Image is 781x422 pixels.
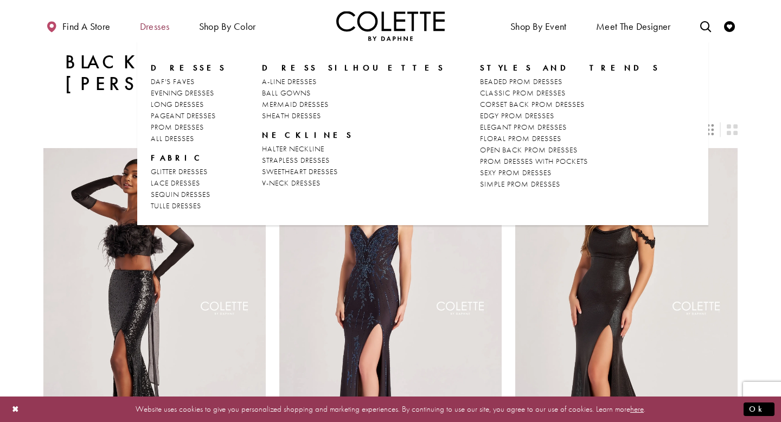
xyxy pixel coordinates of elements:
[262,110,445,122] a: SHEATH DRESSES
[336,11,445,41] a: Visit Home Page
[65,52,716,95] h1: Black Prom Dresses by [PERSON_NAME] by [PERSON_NAME]
[151,110,227,122] a: PAGEANT DRESSES
[78,402,703,417] p: Website uses cookies to give you personalized shopping and marketing experiences. By continuing t...
[596,21,671,32] span: Meet the designer
[508,11,569,41] span: Shop By Event
[262,130,445,140] span: NECKLINES
[140,21,170,32] span: Dresses
[262,87,445,99] a: BALL GOWNS
[151,189,227,200] a: SEQUIN DRESSES
[262,130,353,140] span: NECKLINES
[262,99,445,110] a: MERMAID DRESSES
[697,11,714,41] a: Toggle search
[336,11,445,41] img: Colette by Daphne
[593,11,674,41] a: Meet the designer
[480,88,566,98] span: CLASSIC PROM DRESSES
[62,21,111,32] span: Find a store
[480,178,660,190] a: SIMPLE PROM DRESSES
[262,155,330,165] span: STRAPLESS DRESSES
[480,145,578,155] span: OPEN BACK PROM DRESSES
[151,166,227,177] a: GLITTER DRESSES
[151,122,204,132] span: PROM DRESSES
[151,99,227,110] a: LONG DRESSES
[480,144,660,156] a: OPEN BACK PROM DRESSES
[151,87,227,99] a: EVENING DRESSES
[151,178,200,188] span: LACE DRESSES
[151,133,194,143] span: ALL DRESSES
[744,402,774,416] button: Submit Dialog
[262,166,445,177] a: SWEETHEART DRESSES
[151,122,227,133] a: PROM DRESSES
[262,76,445,87] a: A-LINE DRESSES
[480,179,560,189] span: SIMPLE PROM DRESSES
[480,122,567,132] span: ELEGANT PROM DRESSES
[480,133,660,144] a: FLORAL PROM DRESSES
[480,99,585,109] span: CORSET BACK PROM DRESSES
[727,124,738,135] span: Switch layout to 2 columns
[262,144,324,154] span: HALTER NECKLINE
[37,118,744,142] div: Layout Controls
[262,62,445,73] span: DRESS SILHOUETTES
[480,87,660,99] a: CLASSIC PROM DRESSES
[480,62,660,73] span: STYLES AND TRENDS
[262,143,445,155] a: HALTER NECKLINE
[199,21,256,32] span: Shop by color
[151,152,227,163] span: FABRIC
[480,133,561,143] span: FLORAL PROM DRESSES
[151,76,227,87] a: DAF'S FAVES
[137,11,172,41] span: Dresses
[262,178,321,188] span: V-NECK DRESSES
[43,11,113,41] a: Find a store
[262,76,317,86] span: A-LINE DRESSES
[151,88,214,98] span: EVENING DRESSES
[151,200,227,212] a: TULLE DRESSES
[262,99,329,109] span: MERMAID DRESSES
[151,189,210,199] span: SEQUIN DRESSES
[703,124,714,135] span: Switch layout to 3 columns
[151,133,227,144] a: ALL DRESSES
[480,156,588,166] span: PROM DRESSES WITH POCKETS
[262,155,445,166] a: STRAPLESS DRESSES
[151,167,208,176] span: GLITTER DRESSES
[151,62,227,73] span: Dresses
[262,177,445,189] a: V-NECK DRESSES
[7,400,25,419] button: Close Dialog
[151,111,216,120] span: PAGEANT DRESSES
[510,21,567,32] span: Shop By Event
[721,11,738,41] a: Check Wishlist
[480,156,660,167] a: PROM DRESSES WITH POCKETS
[480,122,660,133] a: ELEGANT PROM DRESSES
[480,76,660,87] a: BEADED PROM DRESSES
[480,167,660,178] a: SEXY PROM DRESSES
[262,167,338,176] span: SWEETHEART DRESSES
[151,76,195,86] span: DAF'S FAVES
[630,404,644,414] a: here
[196,11,259,41] span: Shop by color
[262,88,311,98] span: BALL GOWNS
[480,111,554,120] span: EDGY PROM DRESSES
[151,201,201,210] span: TULLE DRESSES
[480,110,660,122] a: EDGY PROM DRESSES
[480,76,562,86] span: BEADED PROM DRESSES
[151,99,204,109] span: LONG DRESSES
[480,168,552,177] span: SEXY PROM DRESSES
[151,152,205,163] span: FABRIC
[480,99,660,110] a: CORSET BACK PROM DRESSES
[262,111,321,120] span: SHEATH DRESSES
[151,177,227,189] a: LACE DRESSES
